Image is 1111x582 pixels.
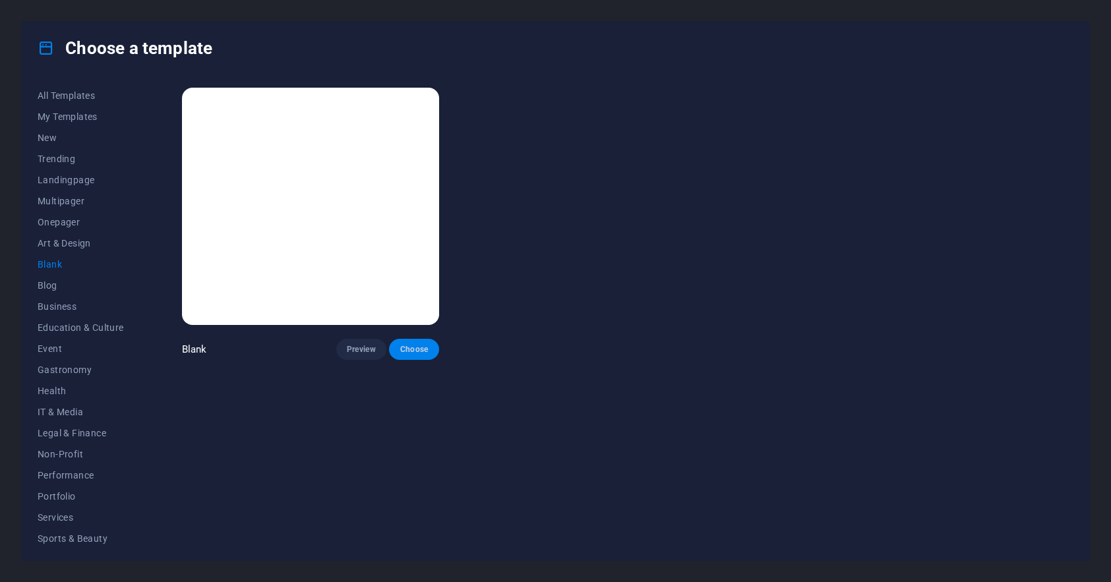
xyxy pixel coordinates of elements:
span: Multipager [38,196,124,206]
button: Onepager [38,212,124,233]
button: Business [38,296,124,317]
span: Health [38,386,124,396]
button: Art & Design [38,233,124,254]
span: Non-Profit [38,449,124,459]
span: All Templates [38,90,124,101]
span: Trending [38,154,124,164]
button: Choose [389,339,439,360]
button: Blog [38,275,124,296]
button: Event [38,338,124,359]
button: Education & Culture [38,317,124,338]
span: New [38,132,124,143]
span: Education & Culture [38,322,124,333]
span: Performance [38,470,124,480]
button: IT & Media [38,401,124,422]
button: Portfolio [38,486,124,507]
span: Blog [38,280,124,291]
span: Services [38,512,124,523]
span: IT & Media [38,407,124,417]
button: Preview [336,339,386,360]
p: Blank [182,343,207,356]
button: Legal & Finance [38,422,124,444]
span: Legal & Finance [38,428,124,438]
span: Business [38,301,124,312]
button: Blank [38,254,124,275]
button: Performance [38,465,124,486]
button: Health [38,380,124,401]
button: Sports & Beauty [38,528,124,549]
button: Landingpage [38,169,124,190]
button: Multipager [38,190,124,212]
span: Event [38,343,124,354]
button: Non-Profit [38,444,124,465]
span: Preview [347,344,376,355]
span: Landingpage [38,175,124,185]
img: Blank [182,88,440,325]
span: Sports & Beauty [38,533,124,544]
button: Services [38,507,124,528]
span: Art & Design [38,238,124,248]
span: Onepager [38,217,124,227]
span: Portfolio [38,491,124,502]
button: All Templates [38,85,124,106]
button: My Templates [38,106,124,127]
button: Gastronomy [38,359,124,380]
h4: Choose a template [38,38,212,59]
span: Choose [400,344,429,355]
button: New [38,127,124,148]
span: My Templates [38,111,124,122]
span: Gastronomy [38,364,124,375]
span: Blank [38,259,124,270]
button: Trending [38,148,124,169]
